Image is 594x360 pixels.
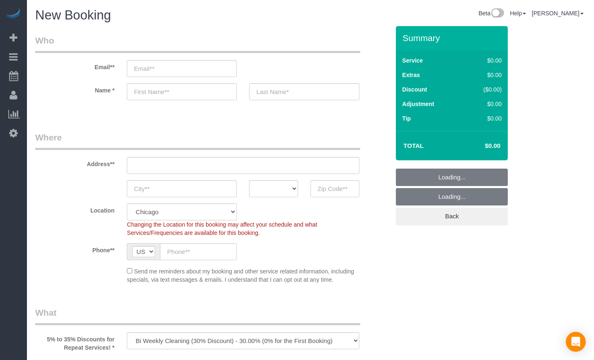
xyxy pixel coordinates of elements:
[5,8,22,20] img: Automaid Logo
[466,71,502,79] div: $0.00
[402,100,434,108] label: Adjustment
[35,307,360,325] legend: What
[396,208,508,225] a: Back
[29,83,121,94] label: Name *
[127,221,317,236] span: Changing the Location for this booking may affect your schedule and what Services/Frequencies are...
[35,8,111,22] span: New Booking
[478,10,504,17] a: Beta
[402,71,420,79] label: Extras
[249,83,359,100] input: Last Name*
[466,85,502,94] div: ($0.00)
[460,143,500,150] h4: $0.00
[35,34,360,53] legend: Who
[127,268,354,283] span: Send me reminders about my booking and other service related information, including specials, via...
[127,83,237,100] input: First Name**
[402,114,411,123] label: Tip
[566,332,586,352] div: Open Intercom Messenger
[35,131,360,150] legend: Where
[490,8,504,19] img: New interface
[402,56,423,65] label: Service
[402,33,504,43] h3: Summary
[29,332,121,352] label: 5% to 35% Discounts for Repeat Services! *
[29,203,121,215] label: Location
[466,114,502,123] div: $0.00
[466,100,502,108] div: $0.00
[532,10,584,17] a: [PERSON_NAME]
[402,85,427,94] label: Discount
[403,142,424,149] strong: Total
[510,10,526,17] a: Help
[466,56,502,65] div: $0.00
[310,180,359,197] input: Zip Code**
